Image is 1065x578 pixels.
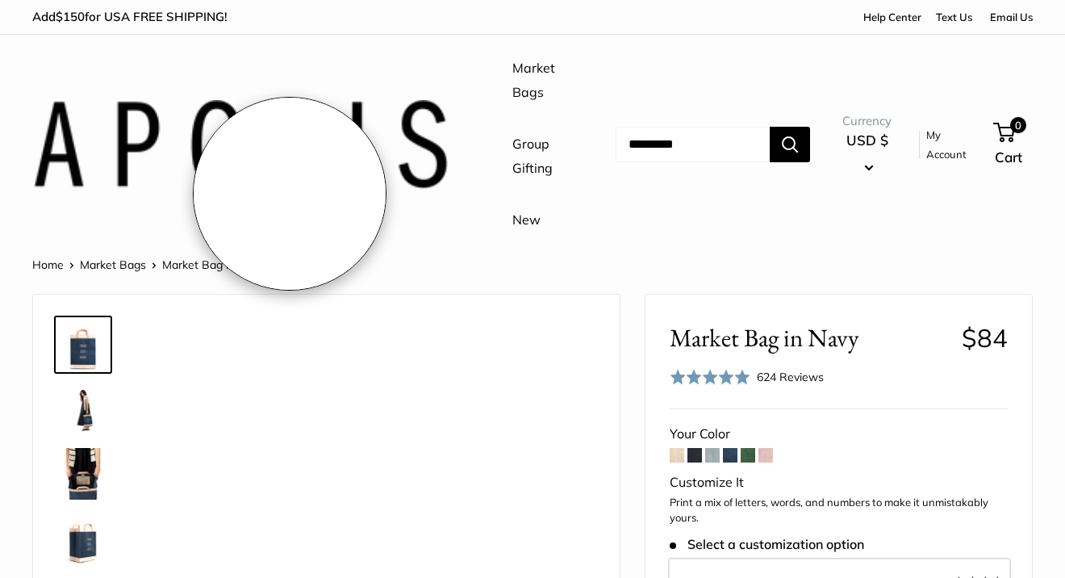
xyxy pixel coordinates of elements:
[858,10,921,23] a: Help Center
[670,495,1008,526] p: Print a mix of letters, words, and numbers to make it unmistakably yours.
[512,208,541,232] a: New
[32,258,64,272] a: Home
[926,125,967,165] a: My Account
[995,149,1022,165] span: Cart
[54,509,112,568] a: Market Bag in Navy
[670,537,864,552] span: Select a customization option
[757,370,824,384] span: 624 Reviews
[670,323,950,353] span: Market Bag in Navy
[1010,117,1026,133] span: 0
[962,322,1008,354] span: $84
[936,10,972,23] a: Text Us
[842,110,892,132] span: Currency
[984,10,1033,23] a: Email Us
[57,319,109,371] img: Market Bag in Navy
[670,471,1008,495] div: Customize It
[770,127,810,162] button: Search
[670,422,1008,446] div: Your Color
[57,448,109,500] img: Market Bag in Navy
[56,9,85,24] span: $150
[54,316,112,374] a: Market Bag in Navy
[32,100,448,190] img: Apolis
[842,128,892,179] button: USD $
[512,57,555,105] a: Market Bags
[616,127,770,162] input: Search...
[995,119,1033,170] a: 0 Cart
[57,383,109,435] img: Market Bag in Navy
[846,132,888,149] span: USD $
[80,258,146,272] a: Market Bags
[57,513,109,564] img: Market Bag in Navy
[54,445,112,503] a: Market Bag in Navy
[32,254,264,275] nav: Breadcrumb
[54,380,112,438] a: Market Bag in Navy
[512,132,555,181] a: Group Gifting
[162,258,264,272] span: Market Bag in Navy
